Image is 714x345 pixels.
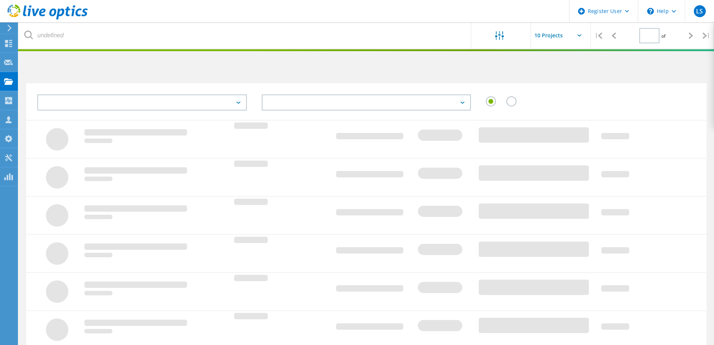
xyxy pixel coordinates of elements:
[661,33,665,39] span: of
[699,22,714,49] div: |
[647,8,654,15] svg: \n
[696,8,703,14] span: LS
[7,16,88,21] a: Live Optics Dashboard
[19,22,472,49] input: undefined
[591,22,606,49] div: |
